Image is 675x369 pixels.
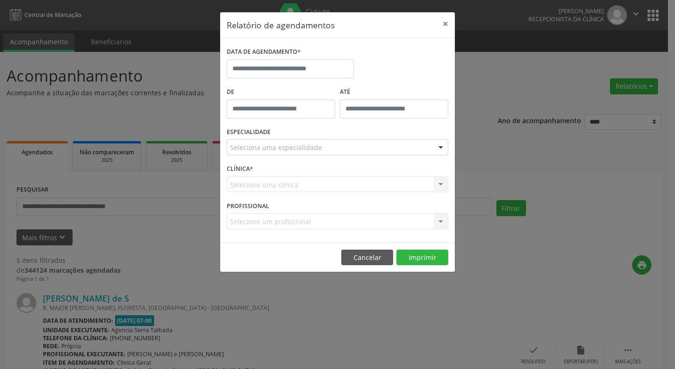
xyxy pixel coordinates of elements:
button: Cancelar [341,250,393,266]
span: Seleciona uma especialidade [230,143,322,152]
button: Imprimir [396,250,448,266]
label: PROFISSIONAL [227,199,269,213]
label: CLÍNICA [227,162,253,176]
label: De [227,85,335,100]
h5: Relatório de agendamentos [227,19,335,31]
label: ATÉ [340,85,448,100]
label: DATA DE AGENDAMENTO [227,45,301,59]
label: ESPECIALIDADE [227,125,271,140]
button: Close [436,12,455,35]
